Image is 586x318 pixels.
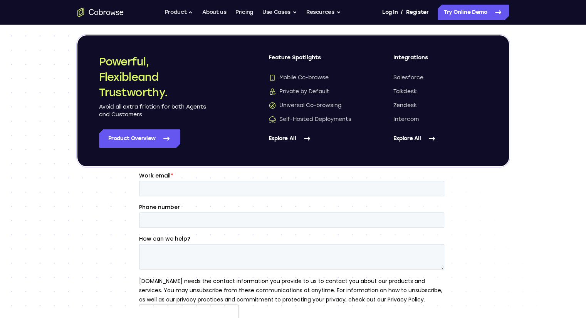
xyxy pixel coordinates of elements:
[202,5,226,20] a: About us
[393,54,487,68] span: Integrations
[99,103,207,119] p: Avoid all extra friction for both Agents and Customers.
[269,74,363,82] a: Mobile Co-browseMobile Co-browse
[269,129,363,148] a: Explore All
[269,102,363,109] a: Universal Co-browsingUniversal Co-browsing
[393,115,419,123] span: Intercom
[269,88,329,95] span: Private by Default
[269,102,341,109] span: Universal Co-browsing
[393,88,487,95] a: Talkdesk
[269,74,276,82] img: Mobile Co-browse
[393,102,417,109] span: Zendesk
[77,8,124,17] a: Go to the home page
[269,115,363,123] a: Self-Hosted DeploymentsSelf-Hosted Deployments
[165,5,193,20] button: Product
[269,54,363,68] span: Feature Spotlights
[269,88,363,95] a: Private by DefaultPrivate by Default
[99,129,180,148] a: Product Overview
[382,5,398,20] a: Log In
[269,88,276,95] img: Private by Default
[393,74,423,82] span: Salesforce
[262,5,297,20] button: Use Cases
[269,115,276,123] img: Self-Hosted Deployments
[269,115,351,123] span: Self-Hosted Deployments
[393,129,487,148] a: Explore All
[99,54,207,100] h2: Powerful, Flexible and Trustworthy.
[306,5,341,20] button: Resources
[393,102,487,109] a: Zendesk
[393,88,417,95] span: Talkdesk
[393,74,487,82] a: Salesforce
[269,74,329,82] span: Mobile Co-browse
[269,102,276,109] img: Universal Co-browsing
[438,5,509,20] a: Try Online Demo
[406,5,428,20] a: Register
[235,5,253,20] a: Pricing
[401,8,403,17] span: /
[393,115,487,123] a: Intercom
